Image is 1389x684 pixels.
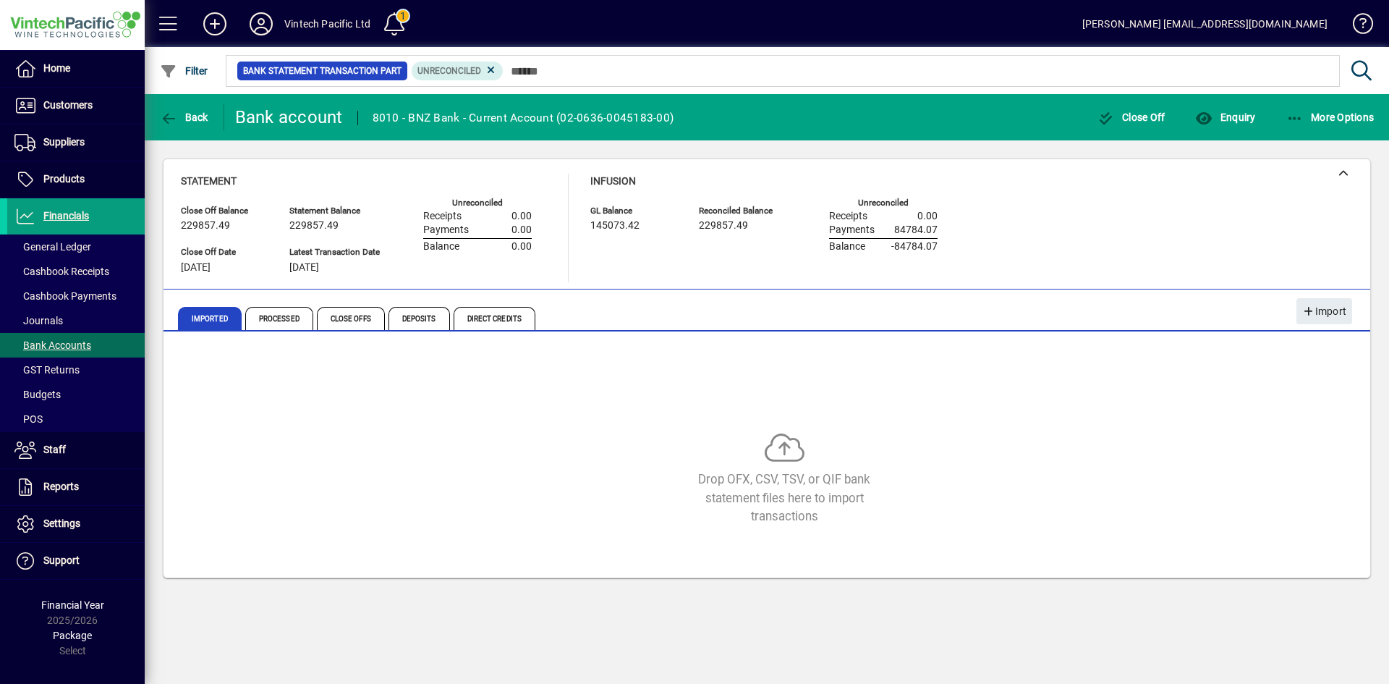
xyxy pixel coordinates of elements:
[891,241,938,253] span: -84784.07
[160,65,208,77] span: Filter
[676,470,893,525] div: Drop OFX, CSV, TSV, or QIF bank statement files here to import transactions
[156,58,212,84] button: Filter
[43,518,80,529] span: Settings
[454,307,535,330] span: Direct Credits
[894,224,938,236] span: 84784.07
[14,241,91,253] span: General Ledger
[7,88,145,124] a: Customers
[7,333,145,358] a: Bank Accounts
[7,382,145,407] a: Budgets
[14,315,63,326] span: Journals
[7,358,145,382] a: GST Returns
[917,211,938,222] span: 0.00
[43,554,80,566] span: Support
[7,259,145,284] a: Cashbook Receipts
[7,51,145,87] a: Home
[699,206,786,216] span: Reconciled Balance
[590,220,640,232] span: 145073.42
[829,211,867,222] span: Receipts
[452,198,503,208] label: Unreconciled
[43,62,70,74] span: Home
[43,136,85,148] span: Suppliers
[43,210,89,221] span: Financials
[858,198,909,208] label: Unreconciled
[181,220,230,232] span: 229857.49
[289,248,380,257] span: Latest Transaction Date
[156,104,212,130] button: Back
[1195,111,1255,123] span: Enquiry
[423,241,459,253] span: Balance
[289,262,319,274] span: [DATE]
[699,220,748,232] span: 229857.49
[417,66,481,76] span: Unreconciled
[373,106,674,130] div: 8010 - BNZ Bank - Current Account (02-0636-0045183-00)
[14,339,91,351] span: Bank Accounts
[243,64,402,78] span: Bank Statement Transaction Part
[160,111,208,123] span: Back
[14,413,43,425] span: POS
[145,104,224,130] app-page-header-button: Back
[590,206,677,216] span: GL Balance
[1286,111,1375,123] span: More Options
[511,241,532,253] span: 0.00
[7,161,145,198] a: Products
[829,241,865,253] span: Balance
[511,211,532,222] span: 0.00
[7,308,145,333] a: Journals
[1192,104,1259,130] button: Enquiry
[181,248,268,257] span: Close Off Date
[412,62,504,80] mat-chip: Reconciliation Status: Unreconciled
[238,11,284,37] button: Profile
[43,444,66,455] span: Staff
[829,224,875,236] span: Payments
[317,307,385,330] span: Close Offs
[289,220,339,232] span: 229857.49
[7,506,145,542] a: Settings
[289,206,380,216] span: Statement Balance
[7,432,145,468] a: Staff
[1082,12,1328,35] div: [PERSON_NAME] [EMAIL_ADDRESS][DOMAIN_NAME]
[43,99,93,111] span: Customers
[43,481,79,492] span: Reports
[41,599,104,611] span: Financial Year
[1283,104,1378,130] button: More Options
[181,262,211,274] span: [DATE]
[245,307,313,330] span: Processed
[7,543,145,579] a: Support
[7,124,145,161] a: Suppliers
[1302,300,1346,324] span: Import
[7,284,145,308] a: Cashbook Payments
[1296,298,1352,324] button: Import
[53,630,92,641] span: Package
[192,11,238,37] button: Add
[14,266,109,277] span: Cashbook Receipts
[181,206,268,216] span: Close Off Balance
[178,307,242,330] span: Imported
[43,173,85,185] span: Products
[235,106,343,129] div: Bank account
[1342,3,1371,50] a: Knowledge Base
[14,389,61,400] span: Budgets
[423,211,462,222] span: Receipts
[1097,111,1165,123] span: Close Off
[7,469,145,505] a: Reports
[284,12,370,35] div: Vintech Pacific Ltd
[7,407,145,431] a: POS
[14,290,116,302] span: Cashbook Payments
[511,224,532,236] span: 0.00
[388,307,450,330] span: Deposits
[423,224,469,236] span: Payments
[14,364,80,376] span: GST Returns
[1094,104,1169,130] button: Close Off
[7,235,145,259] a: General Ledger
